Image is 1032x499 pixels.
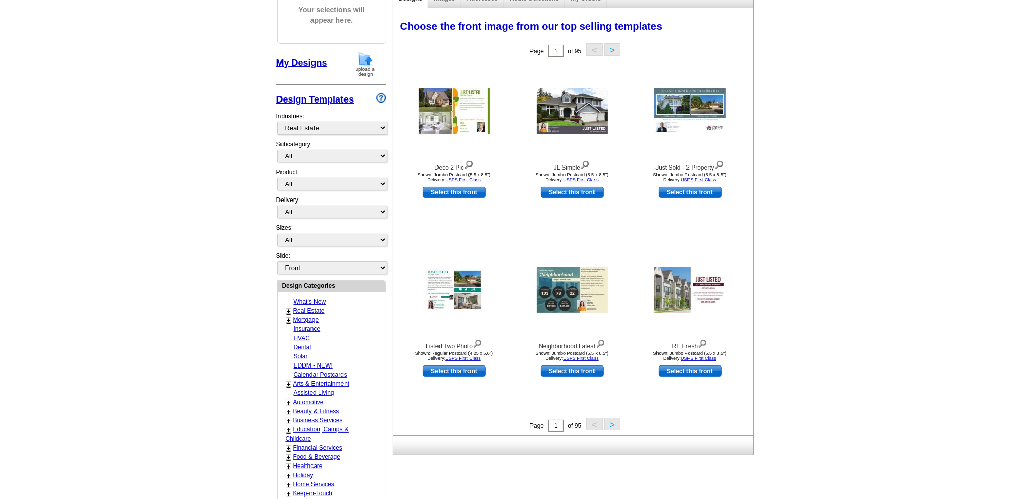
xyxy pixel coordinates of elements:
[294,344,311,351] a: Dental
[604,43,620,56] button: >
[659,365,722,377] a: use this design
[634,158,746,172] div: Just Sold - 2 Property
[681,177,716,182] a: USPS First Class
[563,356,599,361] a: USPS First Class
[287,453,291,461] a: +
[425,268,483,312] img: Listed Two Photo
[287,408,291,416] a: +
[276,251,386,275] div: Side:
[516,351,628,361] div: Shown: Jumbo Postcard (5.5 x 8.5") Delivery:
[698,337,707,348] img: view design details
[634,351,746,361] div: Shown: Jumbo Postcard (5.5 x 8.5") Delivery:
[473,337,482,348] img: view design details
[580,158,590,170] img: view design details
[634,172,746,182] div: Shown: Jumbo Postcard (5.5 x 8.5") Delivery:
[293,444,342,451] a: Financial Services
[293,417,343,424] a: Business Services
[516,337,628,351] div: Neighborhood Latest
[294,389,334,396] a: Assisted Living
[541,365,604,377] a: use this design
[654,88,726,134] img: Just Sold - 2 Property
[376,93,386,103] img: design-wizard-help-icon.png
[276,140,386,168] div: Subcategory:
[293,472,314,479] a: Holiday
[293,481,334,488] a: Home Services
[654,267,726,313] img: RE Fresh
[293,453,340,460] a: Food & Beverage
[568,422,581,429] span: of 95
[276,223,386,251] div: Sizes:
[294,353,308,360] a: Solar
[287,426,291,434] a: +
[586,43,603,56] button: <
[287,417,291,425] a: +
[398,158,510,172] div: Deco 2 Pic
[398,337,510,351] div: Listed Two Photo
[423,365,486,377] a: use this design
[681,356,716,361] a: USPS First Class
[293,462,323,470] a: Healthcare
[287,472,291,480] a: +
[398,351,510,361] div: Shown: Regular Postcard (4.25 x 5.6") Delivery:
[287,444,291,452] a: +
[529,422,544,429] span: Page
[294,298,326,305] a: What's New
[286,426,349,442] a: Education, Camps & Childcare
[537,88,608,134] img: JL Simple
[604,418,620,430] button: >
[293,398,324,406] a: Automotive
[276,58,327,68] a: My Designs
[294,371,347,378] a: Calendar Postcards
[529,48,544,55] span: Page
[563,177,599,182] a: USPS First Class
[276,94,354,105] a: Design Templates
[516,158,628,172] div: JL Simple
[659,187,722,198] a: use this design
[423,187,486,198] a: use this design
[287,398,291,407] a: +
[287,316,291,324] a: +
[541,187,604,198] a: use this design
[419,88,490,134] img: Deco 2 Pic
[445,356,481,361] a: USPS First Class
[586,418,603,430] button: <
[276,168,386,195] div: Product:
[294,362,333,369] a: EDDM - NEW!
[352,51,379,77] img: upload-design
[445,177,481,182] a: USPS First Class
[293,316,319,323] a: Mortgage
[287,462,291,471] a: +
[294,325,321,332] a: Insurance
[294,335,310,342] a: HVAC
[293,408,339,415] a: Beauty & Fitness
[714,158,724,170] img: view design details
[293,380,350,387] a: Arts & Entertainment
[287,490,291,498] a: +
[287,481,291,489] a: +
[276,195,386,223] div: Delivery:
[400,21,663,32] span: Choose the front image from our top selling templates
[537,267,608,313] img: Neighborhood Latest
[276,107,386,140] div: Industries:
[516,172,628,182] div: Shown: Jumbo Postcard (5.5 x 8.5") Delivery:
[464,158,474,170] img: view design details
[398,172,510,182] div: Shown: Jumbo Postcard (5.5 x 8.5") Delivery:
[293,307,325,314] a: Real Estate
[634,337,746,351] div: RE Fresh
[287,380,291,388] a: +
[278,281,386,290] div: Design Categories
[568,48,581,55] span: of 95
[596,337,605,348] img: view design details
[293,490,332,497] a: Keep-in-Touch
[287,307,291,315] a: +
